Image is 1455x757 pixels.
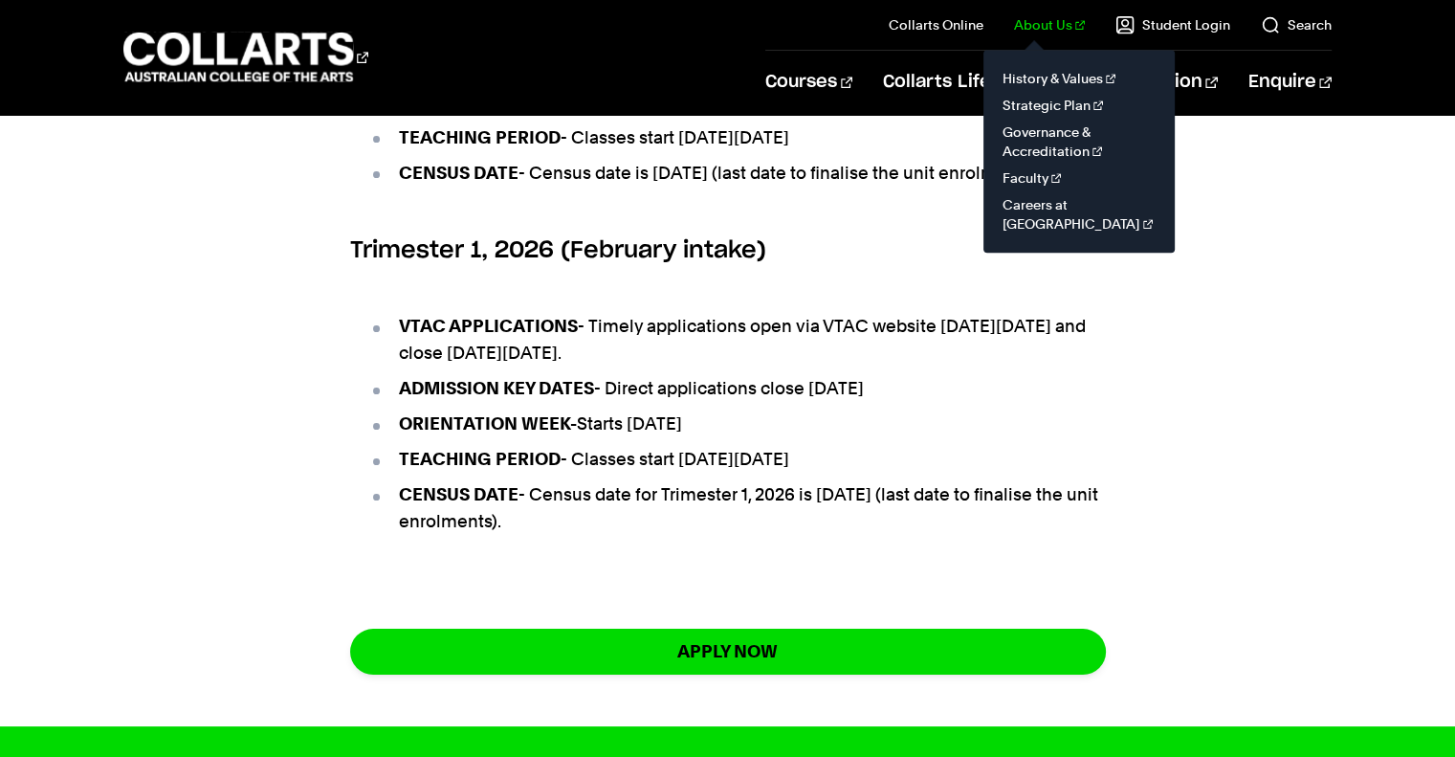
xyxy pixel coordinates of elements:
[369,160,1106,187] li: - Census date is [DATE] (last date to finalise the unit enrolments).
[399,127,561,147] strong: TEACHING PERIOD
[399,413,577,434] strong: ORIENTATION WEEK-
[999,191,1159,237] a: Careers at [GEOGRAPHIC_DATA]
[369,446,1106,473] li: - Classes start [DATE][DATE]
[369,124,1106,151] li: - Classes start [DATE][DATE]
[999,165,1159,191] a: Faculty
[765,51,852,114] a: Courses
[369,411,1106,437] li: Starts [DATE]
[1261,15,1332,34] a: Search
[350,629,1106,674] a: apply now
[350,234,1106,268] h6: Trimester 1, 2026 (February intake)
[399,449,561,469] strong: TEACHING PERIOD
[1115,15,1230,34] a: Student Login
[399,163,518,183] strong: CENSUS DATE
[369,313,1106,367] li: - Timely applications open via VTAC website [DATE][DATE] and close [DATE][DATE].
[999,119,1159,165] a: Governance & Accreditation
[123,30,368,84] div: Go to homepage
[399,378,594,398] strong: ADMISSION KEY DATES
[1014,15,1085,34] a: About Us
[1248,51,1332,114] a: Enquire
[999,92,1159,119] a: Strategic Plan
[369,481,1106,535] li: - Census date for Trimester 1, 2026 is [DATE] (last date to finalise the unit enrolments).
[889,15,983,34] a: Collarts Online
[883,51,1006,114] a: Collarts Life
[999,65,1159,92] a: History & Values
[369,375,1106,402] li: - Direct applications close [DATE]
[399,316,578,336] strong: VTAC APPLICATIONS
[399,484,518,504] strong: CENSUS DATE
